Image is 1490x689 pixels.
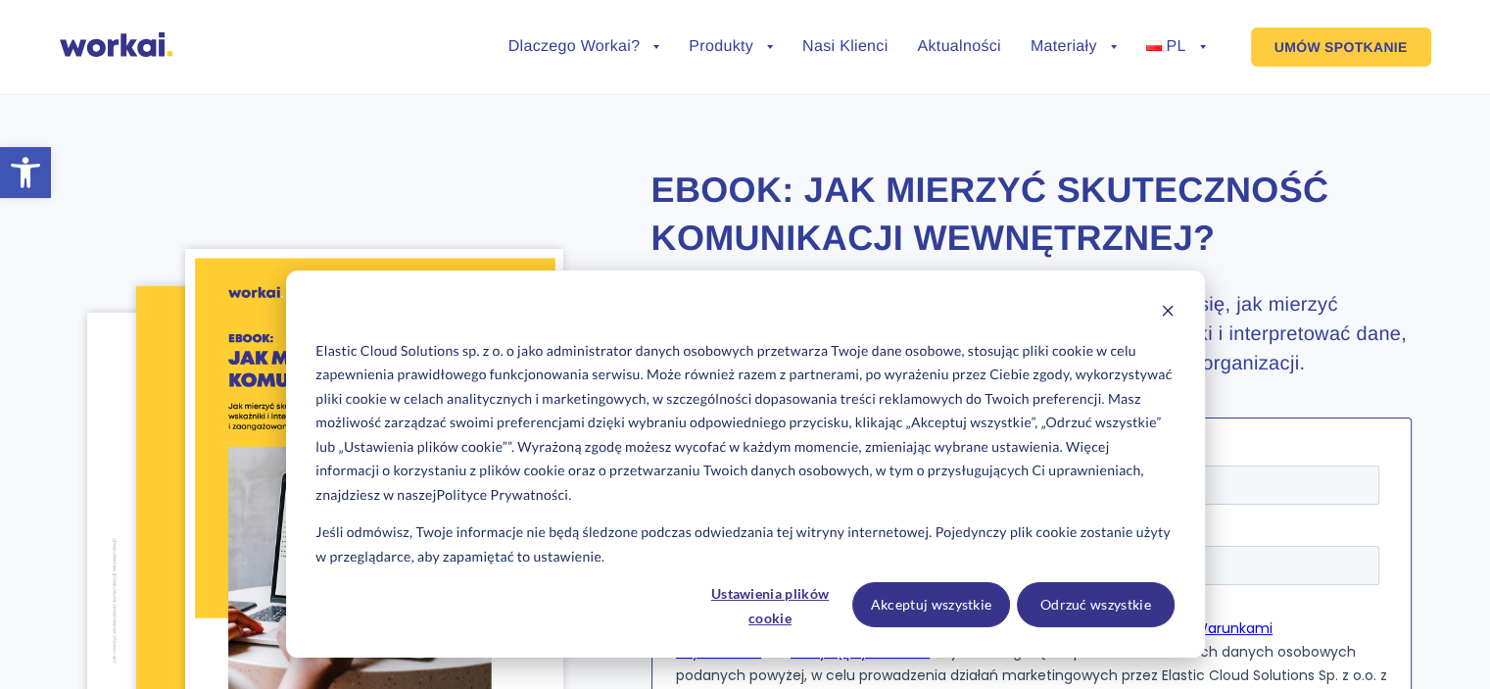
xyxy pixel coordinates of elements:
h2: Ebook: Jak mierzyć skuteczność komunikacji wewnętrznej? [651,167,1412,262]
a: Polityce Prywatności. [437,483,572,508]
input: wiadomości email* [5,291,18,304]
a: Materiały [1031,39,1117,55]
a: PL [1146,39,1206,55]
div: Cookie banner [286,271,1205,658]
p: wiadomości email [24,287,149,307]
button: Ustawienia plików cookie [695,582,845,627]
button: Odrzuć wszystkie [1017,582,1175,627]
span: PL [1166,38,1185,55]
a: Aktualności [917,39,1000,55]
a: Nasi Klienci [802,39,888,55]
a: Produkty [689,39,773,55]
button: Dismiss cookie banner [1161,301,1175,325]
a: Dlaczego Workai? [508,39,660,55]
p: Jeśli odmówisz, Twoje informacje nie będą śledzone podczas odwiedzania tej witryny internetowej. ... [315,520,1174,568]
input: Twoje nazwisko [356,24,703,63]
a: UMÓW SPOTKANIE [1251,27,1431,67]
a: Polityką prywatności [115,200,254,220]
p: Elastic Cloud Solutions sp. z o. o jako administrator danych osobowych przetwarza Twoje dane osob... [315,339,1174,508]
button: Akceptuj wszystkie [852,582,1010,627]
